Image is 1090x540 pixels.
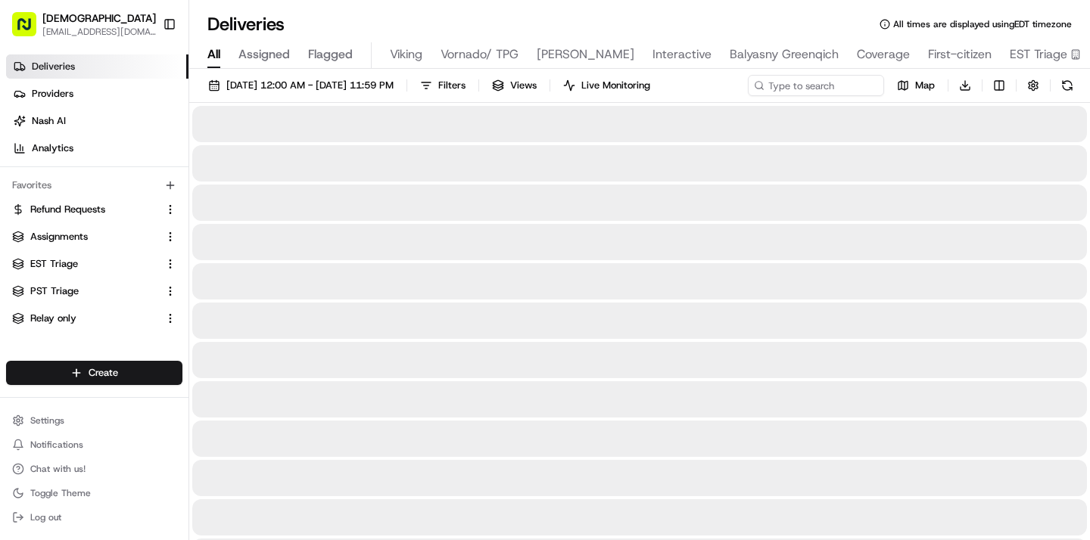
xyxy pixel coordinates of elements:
[30,203,105,216] span: Refund Requests
[730,45,839,64] span: Balyasny Greenqich
[238,45,290,64] span: Assigned
[30,257,78,271] span: EST Triage
[893,18,1072,30] span: All times are displayed using EDT timezone
[6,458,182,479] button: Chat with us!
[207,12,285,36] h1: Deliveries
[537,45,634,64] span: [PERSON_NAME]
[30,284,79,298] span: PST Triage
[6,410,182,431] button: Settings
[32,114,66,128] span: Nash AI
[30,414,64,427] span: Settings
[581,79,650,92] span: Live Monitoring
[510,79,537,92] span: Views
[12,203,158,216] a: Refund Requests
[1010,45,1067,64] span: EST Triage
[12,257,158,271] a: EST Triage
[207,45,220,64] span: All
[308,45,353,64] span: Flagged
[1057,75,1078,96] button: Refresh
[30,312,76,325] span: Relay only
[12,284,158,298] a: PST Triage
[6,507,182,528] button: Log out
[6,173,182,197] div: Favorites
[6,434,182,455] button: Notifications
[441,45,519,64] span: Vornado/ TPG
[30,230,88,244] span: Assignments
[30,487,91,499] span: Toggle Theme
[438,79,466,92] span: Filters
[6,82,188,106] a: Providers
[652,45,712,64] span: Interactive
[42,11,156,26] button: [DEMOGRAPHIC_DATA]
[32,87,73,101] span: Providers
[915,79,935,92] span: Map
[32,60,75,73] span: Deliveries
[6,6,157,42] button: [DEMOGRAPHIC_DATA][EMAIL_ADDRESS][DOMAIN_NAME]
[6,306,182,331] button: Relay only
[748,75,884,96] input: Type to search
[485,75,543,96] button: Views
[390,45,422,64] span: Viking
[928,45,992,64] span: First-citizen
[42,26,156,38] button: [EMAIL_ADDRESS][DOMAIN_NAME]
[30,463,86,475] span: Chat with us!
[30,511,61,523] span: Log out
[857,45,910,64] span: Coverage
[12,312,158,325] a: Relay only
[12,230,158,244] a: Assignments
[226,79,394,92] span: [DATE] 12:00 AM - [DATE] 11:59 PM
[30,439,83,451] span: Notifications
[890,75,942,96] button: Map
[6,483,182,504] button: Toggle Theme
[6,361,182,385] button: Create
[6,109,188,133] a: Nash AI
[201,75,400,96] button: [DATE] 12:00 AM - [DATE] 11:59 PM
[6,279,182,303] button: PST Triage
[6,252,182,276] button: EST Triage
[556,75,657,96] button: Live Monitoring
[6,136,188,160] a: Analytics
[6,225,182,249] button: Assignments
[89,366,118,380] span: Create
[32,141,73,155] span: Analytics
[413,75,472,96] button: Filters
[6,54,188,79] a: Deliveries
[6,197,182,222] button: Refund Requests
